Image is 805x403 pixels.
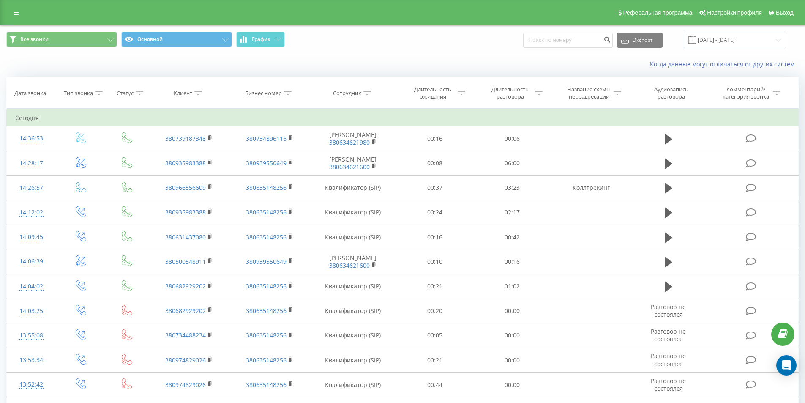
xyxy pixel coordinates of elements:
a: 380634621600 [329,163,370,171]
td: 00:24 [396,200,474,225]
td: 00:08 [396,151,474,175]
input: Поиск по номеру [523,33,613,48]
div: Длительность разговора [488,86,533,100]
button: Экспорт [617,33,663,48]
td: 00:44 [396,373,474,397]
span: Реферальная программа [623,9,692,16]
a: 380635148256 [246,282,287,290]
td: 00:00 [474,299,551,323]
td: 02:17 [474,200,551,225]
td: 06:00 [474,151,551,175]
div: 14:36:53 [15,130,48,147]
a: 380935983388 [165,159,206,167]
div: 14:04:02 [15,278,48,295]
td: 00:21 [396,274,474,299]
a: 380939550649 [246,258,287,266]
button: Все звонки [6,32,117,47]
a: 380939550649 [246,159,287,167]
div: 14:03:25 [15,303,48,319]
a: 380635148256 [246,381,287,389]
div: 14:09:45 [15,229,48,245]
td: Квалификатор (SIP) [310,200,396,225]
div: Open Intercom Messenger [776,355,797,376]
td: Коллтрекинг [551,175,631,200]
div: 14:06:39 [15,253,48,270]
a: 380635148256 [246,233,287,241]
a: 380935983388 [165,208,206,216]
div: Тип звонка [64,90,93,97]
a: 380631437080 [165,233,206,241]
a: 380734896116 [246,134,287,143]
td: Квалификатор (SIP) [310,175,396,200]
a: 380974829026 [165,356,206,364]
a: 380635148256 [246,208,287,216]
td: Квалификатор (SIP) [310,323,396,348]
div: Комментарий/категория звонка [721,86,771,100]
a: 380634621600 [329,261,370,269]
td: 01:02 [474,274,551,299]
div: 13:52:42 [15,376,48,393]
td: 00:00 [474,373,551,397]
div: 13:55:08 [15,327,48,344]
span: Разговор не состоялся [651,352,686,367]
a: 380635148256 [246,184,287,192]
td: 00:00 [474,348,551,373]
a: 380682929202 [165,282,206,290]
a: 380682929202 [165,307,206,315]
td: 00:10 [396,249,474,274]
td: 00:21 [396,348,474,373]
td: 00:05 [396,323,474,348]
a: 380635148256 [246,307,287,315]
td: [PERSON_NAME] [310,151,396,175]
a: 380635148256 [246,331,287,339]
td: [PERSON_NAME] [310,249,396,274]
td: 03:23 [474,175,551,200]
a: 380734488234 [165,331,206,339]
span: Разговор не состоялся [651,303,686,318]
a: 380635148256 [246,356,287,364]
span: Выход [776,9,794,16]
span: Разговор не состоялся [651,327,686,343]
a: 380500548911 [165,258,206,266]
a: 380634621980 [329,138,370,146]
div: Аудиозапись разговора [644,86,699,100]
td: 00:20 [396,299,474,323]
a: Когда данные могут отличаться от других систем [650,60,799,68]
div: Длительность ожидания [410,86,456,100]
div: 14:26:57 [15,180,48,196]
td: 00:37 [396,175,474,200]
a: 380966556609 [165,184,206,192]
td: 00:16 [396,225,474,249]
div: Статус [117,90,134,97]
div: 14:12:02 [15,204,48,221]
td: Квалификатор (SIP) [310,373,396,397]
button: График [236,32,285,47]
div: Бизнес номер [245,90,282,97]
td: 00:16 [396,126,474,151]
div: Название схемы переадресации [566,86,611,100]
td: Квалификатор (SIP) [310,299,396,323]
td: 00:42 [474,225,551,249]
td: 00:00 [474,323,551,348]
td: 00:06 [474,126,551,151]
span: Разговор не состоялся [651,377,686,392]
td: 00:16 [474,249,551,274]
div: Дата звонка [14,90,46,97]
a: 380739187348 [165,134,206,143]
div: Сотрудник [333,90,361,97]
span: Настройки профиля [707,9,762,16]
td: Квалификатор (SIP) [310,274,396,299]
a: 380974829026 [165,381,206,389]
td: Сегодня [7,110,799,126]
td: [PERSON_NAME] [310,126,396,151]
div: 13:53:34 [15,352,48,368]
td: Квалификатор (SIP) [310,225,396,249]
div: 14:28:17 [15,155,48,172]
span: Все звонки [20,36,49,43]
td: Квалификатор (SIP) [310,348,396,373]
span: График [252,36,270,42]
button: Основной [121,32,232,47]
div: Клиент [174,90,192,97]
